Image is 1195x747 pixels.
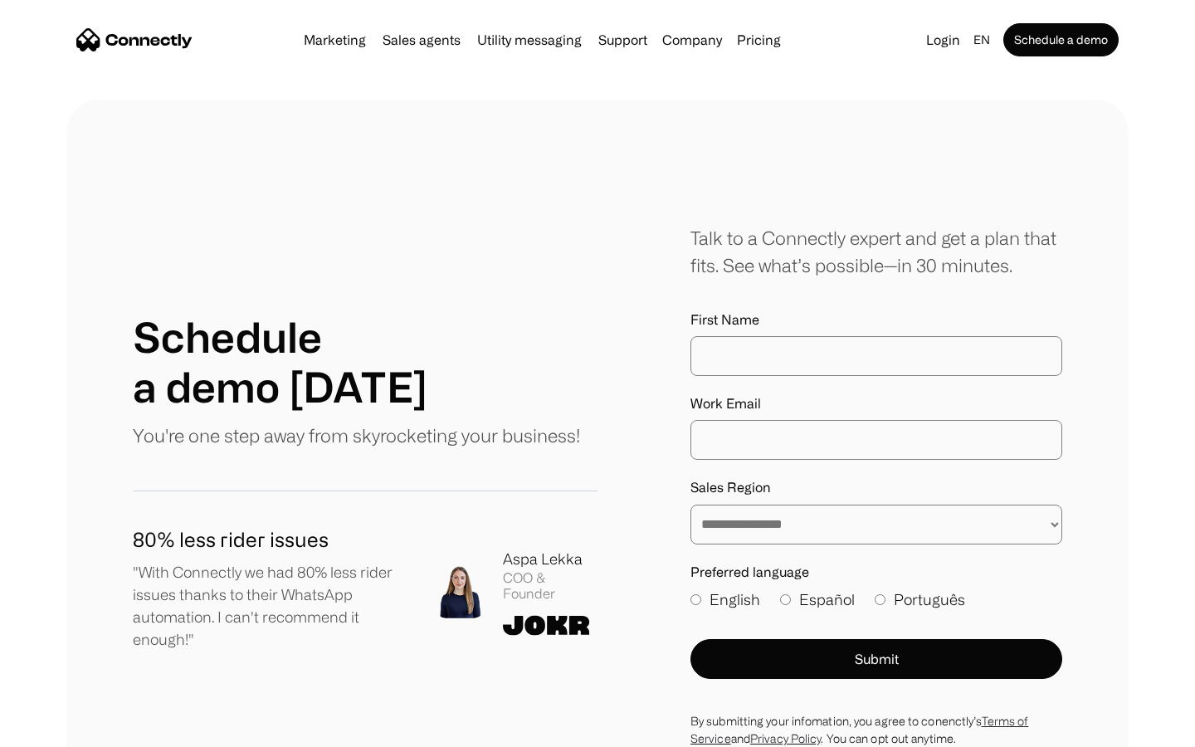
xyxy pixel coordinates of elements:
a: Login [919,28,967,51]
input: Español [780,594,791,605]
ul: Language list [33,718,100,741]
div: Company [657,28,727,51]
div: en [967,28,1000,51]
a: Support [592,33,654,46]
h1: Schedule a demo [DATE] [133,312,427,412]
a: Schedule a demo [1003,23,1119,56]
label: English [690,588,760,611]
div: Aspa Lekka [503,548,597,570]
label: Preferred language [690,564,1062,580]
label: First Name [690,312,1062,328]
aside: Language selected: English [17,716,100,741]
a: Terms of Service [690,715,1028,745]
label: Português [875,588,965,611]
div: en [973,28,990,51]
a: Pricing [730,33,788,46]
div: COO & Founder [503,570,597,602]
p: "With Connectly we had 80% less rider issues thanks to their WhatsApp automation. I can't recomme... [133,561,407,651]
input: English [690,594,701,605]
label: Sales Region [690,480,1062,496]
a: home [76,27,193,52]
a: Privacy Policy [750,732,821,745]
p: You're one step away from skyrocketing your business! [133,422,580,449]
a: Marketing [297,33,373,46]
h1: 80% less rider issues [133,525,407,554]
label: Español [780,588,855,611]
div: Talk to a Connectly expert and get a plan that fits. See what’s possible—in 30 minutes. [690,224,1062,279]
div: Company [662,28,722,51]
input: Português [875,594,885,605]
div: By submitting your infomation, you agree to conenctly’s and . You can opt out anytime. [690,712,1062,747]
button: Submit [690,639,1062,679]
label: Work Email [690,396,1062,412]
a: Utility messaging [471,33,588,46]
a: Sales agents [376,33,467,46]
